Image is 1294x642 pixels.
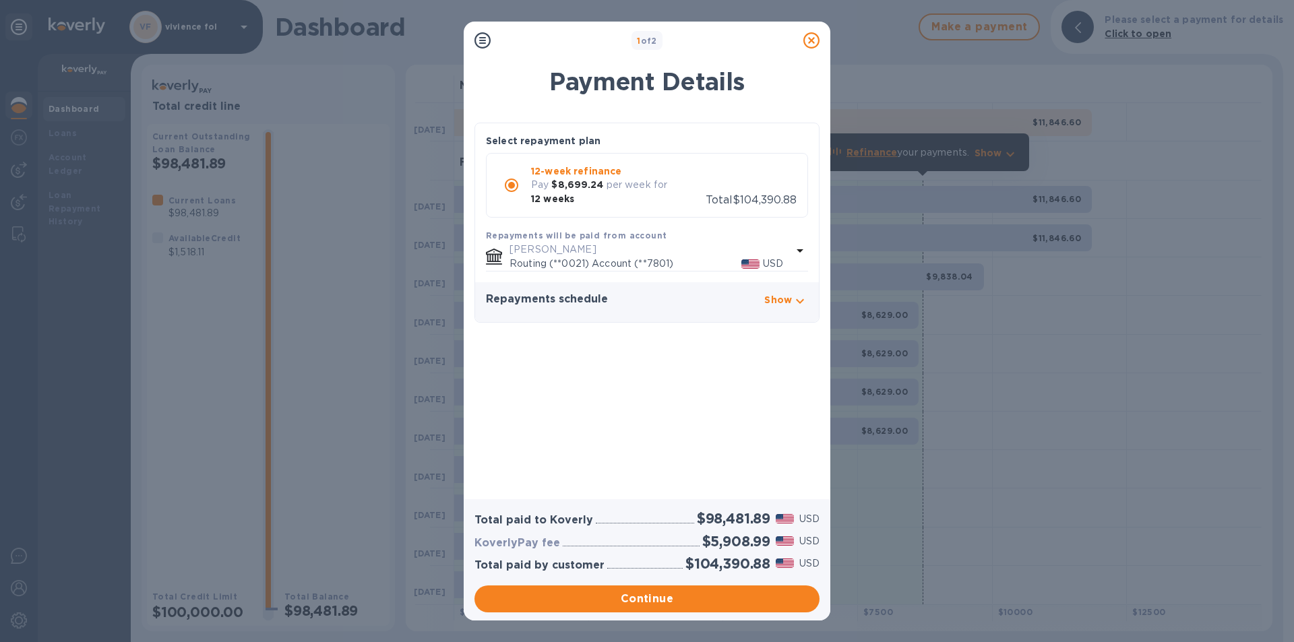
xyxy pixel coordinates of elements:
[706,193,797,206] span: Total $104,390.88
[486,134,600,148] p: Select repayment plan
[531,193,574,204] b: 12 weeks
[607,178,668,192] p: per week for
[763,257,783,271] p: USD
[551,179,603,190] b: $8,699.24
[697,510,770,527] h2: $98,481.89
[474,67,820,96] h1: Payment Details
[531,164,706,178] p: 12-week refinance
[474,514,593,527] h3: Total paid to Koverly
[764,293,808,311] button: Show
[637,36,640,46] span: 1
[637,36,657,46] b: of 2
[799,534,820,548] p: USD
[510,257,741,271] p: Routing (**0021) Account (**7801)
[764,293,792,307] p: Show
[485,591,809,607] span: Continue
[531,178,549,192] p: Pay
[510,243,792,257] p: [PERSON_NAME]
[702,533,770,550] h2: $5,908.99
[776,558,794,568] img: USD
[486,230,667,240] b: Repayments will be paid from account
[799,512,820,526] p: USD
[776,514,794,523] img: USD
[486,293,608,306] h3: Repayments schedule
[474,537,560,550] h3: KoverlyPay fee
[776,536,794,546] img: USD
[741,259,760,269] img: USD
[474,559,605,572] h3: Total paid by customer
[474,585,820,612] button: Continue
[799,556,820,571] p: USD
[685,555,770,572] h2: $104,390.88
